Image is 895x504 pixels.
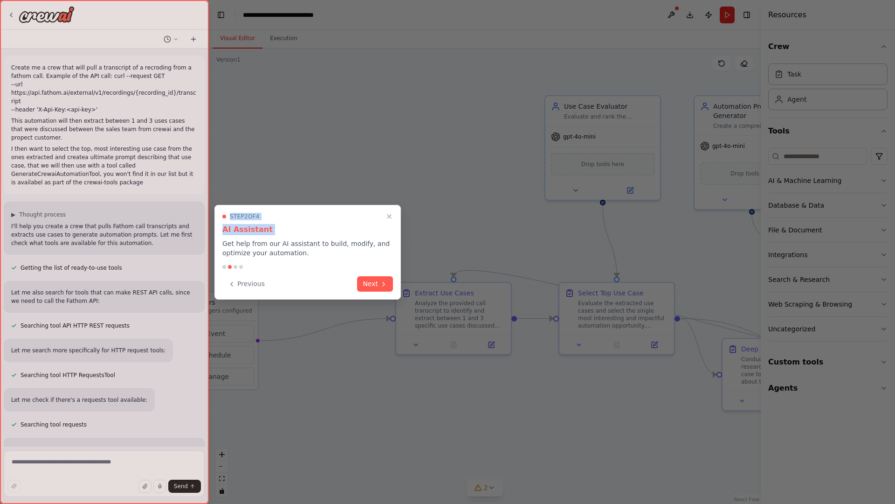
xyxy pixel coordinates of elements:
[384,211,395,222] button: Close walkthrough
[222,239,393,258] p: Get help from our AI assistant to build, modify, and optimize your automation.
[357,276,393,292] button: Next
[222,276,270,292] button: Previous
[230,213,260,220] span: Step 2 of 4
[214,8,227,21] button: Hide left sidebar
[222,224,393,235] h3: AI Assistant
